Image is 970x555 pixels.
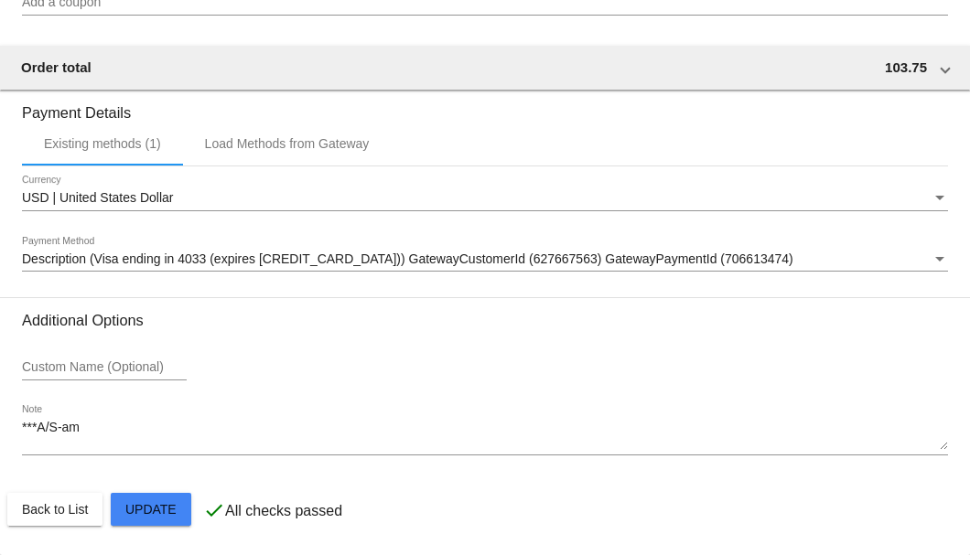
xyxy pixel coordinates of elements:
[7,493,102,526] button: Back to List
[125,502,177,517] span: Update
[22,252,948,267] mat-select: Payment Method
[203,499,225,521] mat-icon: check
[22,191,948,206] mat-select: Currency
[21,59,92,75] span: Order total
[885,59,927,75] span: 103.75
[22,312,948,329] h3: Additional Options
[22,251,793,266] span: Description (Visa ending in 4033 (expires [CREDIT_CARD_DATA])) GatewayCustomerId (627667563) Gate...
[22,360,187,375] input: Custom Name (Optional)
[22,91,948,122] h3: Payment Details
[22,502,88,517] span: Back to List
[205,136,370,151] div: Load Methods from Gateway
[22,190,173,205] span: USD | United States Dollar
[111,493,191,526] button: Update
[225,503,342,519] p: All checks passed
[44,136,161,151] div: Existing methods (1)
